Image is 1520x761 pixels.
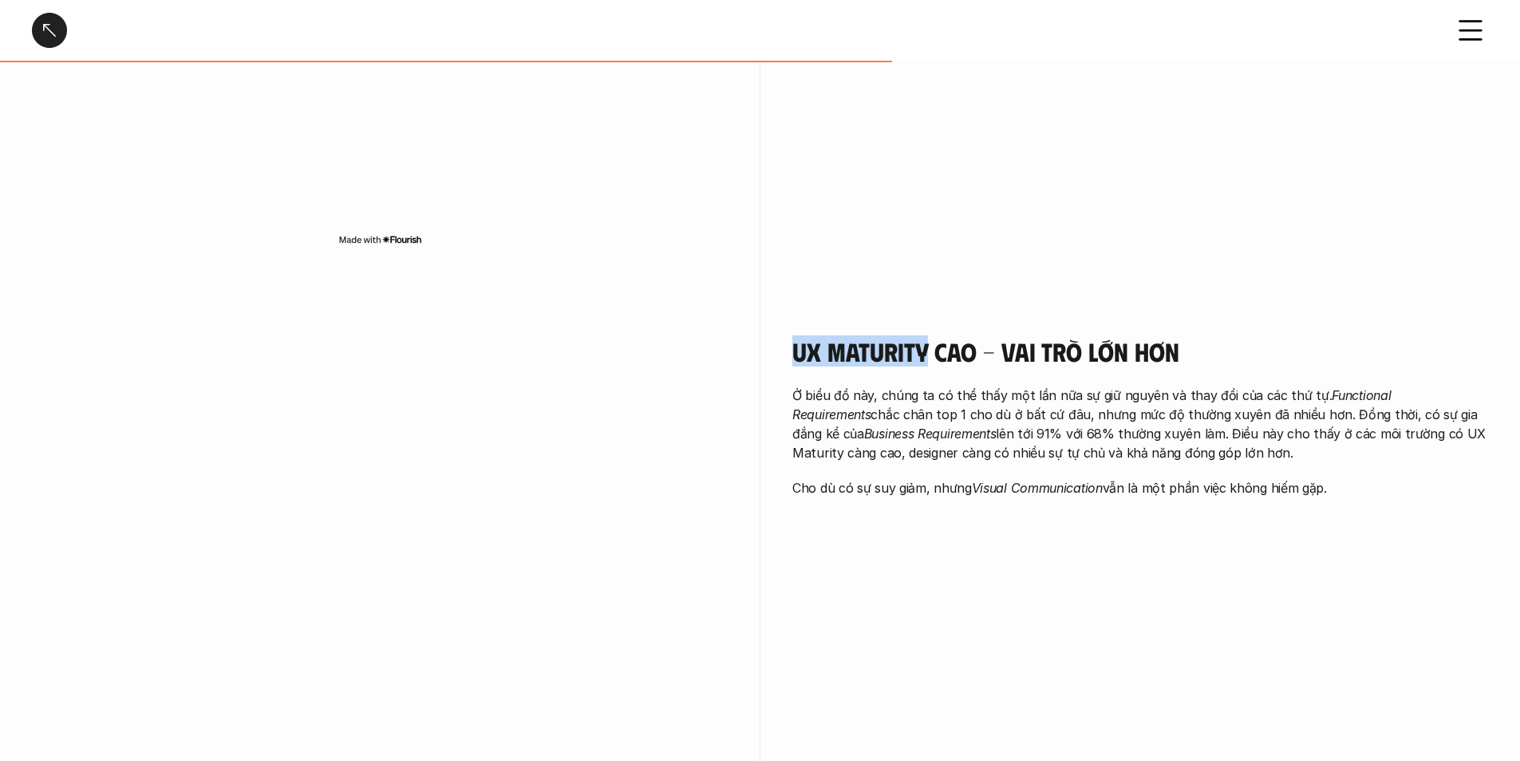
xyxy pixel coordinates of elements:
em: Visual Communication [972,480,1103,496]
h4: UX Maturity cao - vai trò lớn hơn [792,336,1488,367]
img: Made with Flourish [338,233,422,246]
em: Business Requirements [864,426,997,442]
p: Cho dù có sự suy giảm, nhưng vẫn là một phần việc không hiếm gặp. [792,478,1488,497]
p: Ở biểu đồ này, chúng ta có thể thấy một lần nữa sự giữ nguyên và thay đổi của các thứ tự. chắc ch... [792,386,1488,462]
